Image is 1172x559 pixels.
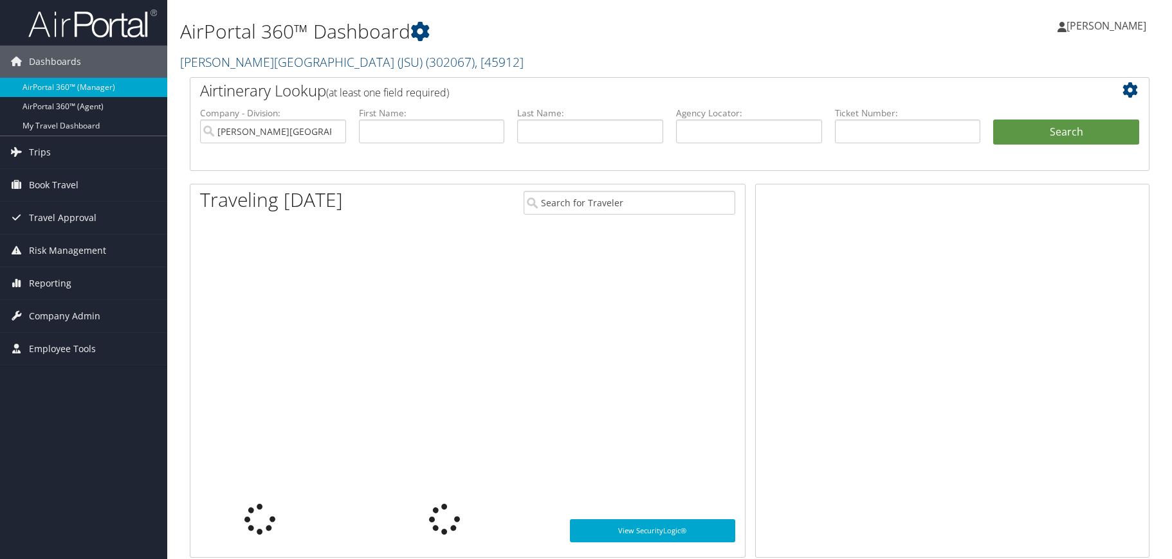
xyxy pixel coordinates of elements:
h1: AirPortal 360™ Dashboard [180,18,833,45]
label: Last Name: [517,107,663,120]
h1: Traveling [DATE] [200,186,343,213]
label: Agency Locator: [676,107,822,120]
span: Dashboards [29,46,81,78]
h2: Airtinerary Lookup [200,80,1059,102]
span: , [ 45912 ] [475,53,524,71]
span: (at least one field required) [326,85,449,100]
span: Travel Approval [29,202,96,234]
label: First Name: [359,107,505,120]
span: Employee Tools [29,333,96,365]
a: View SecurityLogic® [570,519,735,542]
button: Search [993,120,1139,145]
span: ( 302067 ) [426,53,475,71]
label: Company - Division: [200,107,346,120]
span: Book Travel [29,169,78,201]
a: [PERSON_NAME][GEOGRAPHIC_DATA] (JSU) [180,53,524,71]
label: Ticket Number: [835,107,981,120]
img: airportal-logo.png [28,8,157,39]
a: [PERSON_NAME] [1058,6,1159,45]
input: Search for Traveler [524,191,735,215]
span: Trips [29,136,51,168]
span: Risk Management [29,235,106,267]
span: Company Admin [29,300,100,332]
span: Reporting [29,267,71,299]
span: [PERSON_NAME] [1067,19,1146,33]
